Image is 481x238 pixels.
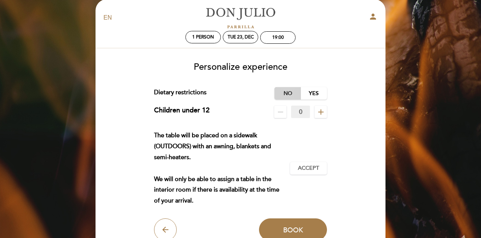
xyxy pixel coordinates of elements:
[194,61,287,72] span: Personalize experience
[276,107,285,117] i: remove
[193,8,288,28] a: [PERSON_NAME]
[298,164,319,172] span: Accept
[161,225,170,234] i: arrow_back
[154,106,210,118] div: Children under 12
[368,12,378,21] i: person
[228,34,254,40] div: Tue 23, Dec
[272,35,284,40] div: 19:00
[274,87,301,100] label: No
[368,12,378,24] button: person
[154,130,290,206] div: The table will be placed on a sidewalk (OUTDOORS) with an awning, blankets and semi-heaters. We w...
[316,107,325,117] i: add
[283,226,303,234] span: Book
[290,162,327,175] button: Accept
[192,34,214,40] span: 1 person
[154,87,275,100] div: Dietary restrictions
[301,87,327,100] label: Yes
